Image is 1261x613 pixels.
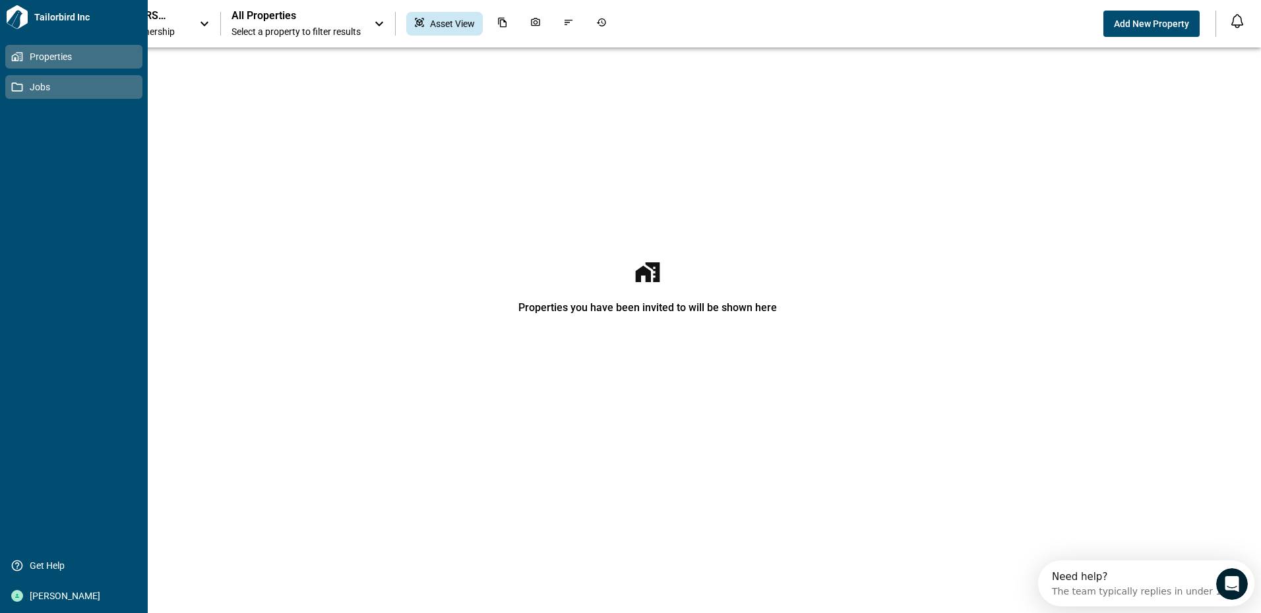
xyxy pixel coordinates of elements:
div: Job History [588,12,615,36]
span: Properties you have been invited to will be shown here [518,285,777,314]
span: Add New Property [1114,17,1189,30]
span: Asset View [430,17,475,30]
iframe: Intercom live chat discovery launcher [1038,560,1254,606]
button: Add New Property [1103,11,1200,37]
a: Jobs [5,75,142,99]
a: Properties [5,45,142,69]
span: All Properties [231,9,361,22]
span: Properties [23,50,130,63]
iframe: Intercom live chat [1216,568,1248,600]
div: Issues & Info [555,12,582,36]
div: Asset View [406,12,483,36]
div: Photos [522,12,549,36]
div: The team typically replies in under 1h [14,22,189,36]
span: Get Help [23,559,130,572]
button: Open notification feed [1227,11,1248,32]
div: Need help? [14,11,189,22]
span: [PERSON_NAME] [23,589,130,602]
span: Tailorbird Inc [29,11,142,24]
div: Documents [489,12,516,36]
div: Open Intercom Messenger [5,5,228,42]
span: Jobs [23,80,130,94]
span: Select a property to filter results [231,25,361,38]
